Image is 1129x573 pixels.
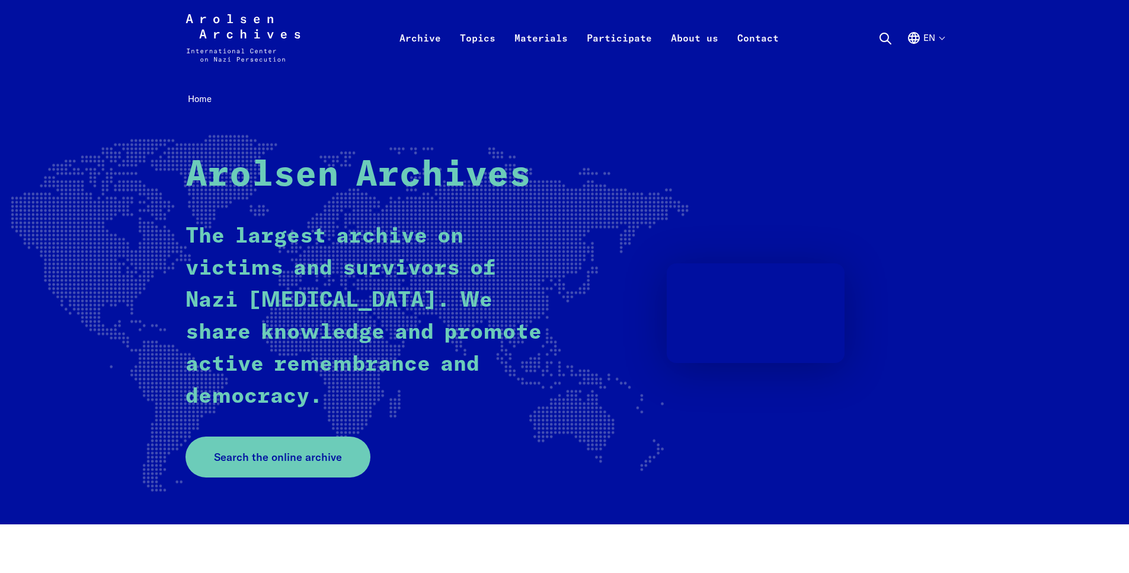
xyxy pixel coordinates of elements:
[185,221,544,413] p: The largest archive on victims and survivors of Nazi [MEDICAL_DATA]. We share knowledge and promo...
[577,28,661,76] a: Participate
[390,28,450,76] a: Archive
[450,28,505,76] a: Topics
[505,28,577,76] a: Materials
[214,449,342,465] span: Search the online archive
[188,93,212,104] span: Home
[661,28,728,76] a: About us
[728,28,788,76] a: Contact
[185,437,370,477] a: Search the online archive
[185,158,531,193] strong: Arolsen Archives
[390,14,788,62] nav: Primary
[907,31,944,74] button: English, language selection
[185,90,944,109] nav: Breadcrumb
